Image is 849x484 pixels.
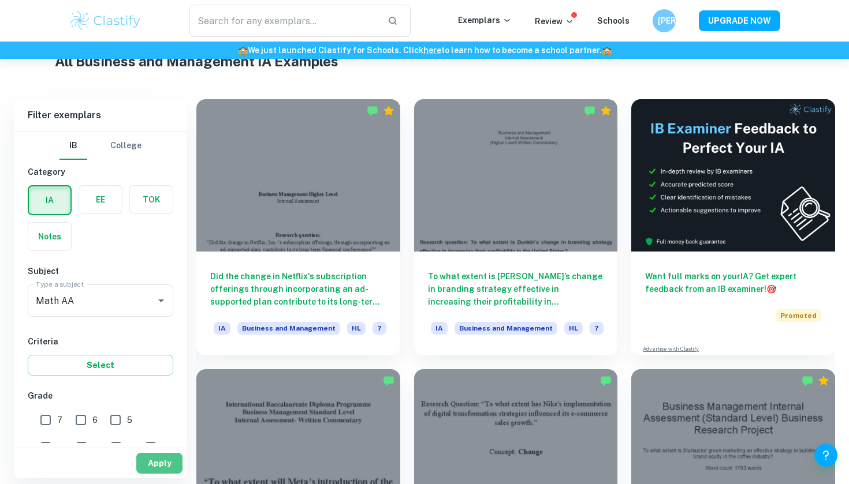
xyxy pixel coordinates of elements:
[2,44,847,57] h6: We just launched Clastify for Schools. Click to learn how to become a school partner.
[59,132,87,160] button: IB
[93,441,98,453] span: 3
[428,270,604,308] h6: To what extent is [PERSON_NAME]’s change in branding strategy effective in increasing their profi...
[59,132,141,160] div: Filter type choice
[653,9,676,32] button: [PERSON_NAME]
[210,270,386,308] h6: Did the change in Netflix's subscription offerings through incorporating an ad-supported plan con...
[128,441,132,453] span: 2
[28,389,173,402] h6: Grade
[600,105,612,117] div: Premium
[162,441,166,453] span: 1
[631,99,835,355] a: Want full marks on yourIA? Get expert feedback from an IB examiner!PromotedAdvertise with Clastify
[776,309,821,322] span: Promoted
[602,46,612,55] span: 🏫
[189,5,378,37] input: Search for any exemplars...
[631,99,835,252] img: Thumbnail
[92,414,98,426] span: 6
[14,99,187,132] h6: Filter exemplars
[367,105,378,117] img: Marked
[237,322,340,335] span: Business and Management
[535,15,574,28] p: Review
[28,223,71,250] button: Notes
[431,322,448,335] span: IA
[55,51,794,72] h1: All Business and Management IA Examples
[28,265,173,277] h6: Subject
[814,444,837,467] button: Help and Feedback
[127,414,132,426] span: 5
[590,322,604,335] span: 7
[69,9,142,32] img: Clastify logo
[28,166,173,178] h6: Category
[645,270,821,295] h6: Want full marks on your IA ? Get expert feedback from an IB examiner!
[597,16,630,25] a: Schools
[196,99,400,355] a: Did the change in Netflix's subscription offerings through incorporating an ad-supported plan con...
[153,292,169,309] button: Open
[658,14,671,27] h6: [PERSON_NAME]
[29,186,70,214] button: IA
[584,105,595,117] img: Marked
[136,453,183,474] button: Apply
[347,322,366,335] span: HL
[130,186,173,213] button: TOK
[36,279,84,289] label: Type a subject
[238,46,248,55] span: 🏫
[57,414,62,426] span: 7
[28,335,173,348] h6: Criteria
[28,355,173,376] button: Select
[373,322,386,335] span: 7
[455,322,557,335] span: Business and Management
[458,14,512,27] p: Exemplars
[802,375,813,387] img: Marked
[57,441,63,453] span: 4
[383,375,394,387] img: Marked
[414,99,618,355] a: To what extent is [PERSON_NAME]’s change in branding strategy effective in increasing their profi...
[564,322,583,335] span: HL
[818,375,829,387] div: Premium
[600,375,612,387] img: Marked
[214,322,230,335] span: IA
[643,345,699,353] a: Advertise with Clastify
[766,284,776,294] span: 🎯
[699,10,780,31] button: UPGRADE NOW
[383,105,394,117] div: Premium
[110,132,141,160] button: College
[423,46,441,55] a: here
[79,186,122,213] button: EE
